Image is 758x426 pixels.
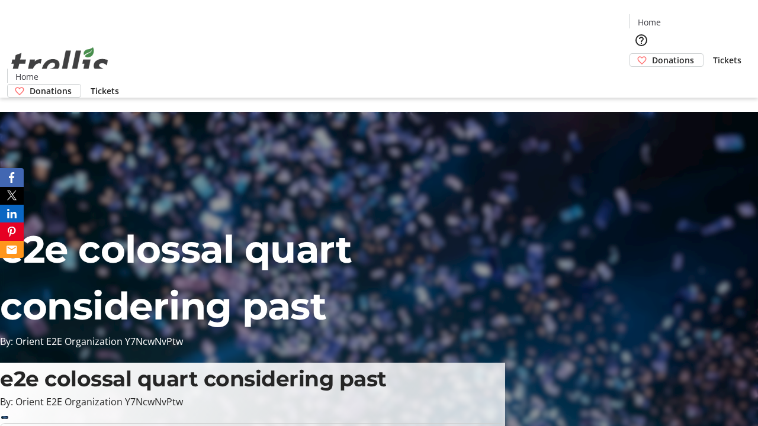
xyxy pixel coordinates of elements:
[713,54,741,66] span: Tickets
[81,85,129,97] a: Tickets
[629,67,653,91] button: Cart
[704,54,751,66] a: Tickets
[8,70,46,83] a: Home
[7,84,81,98] a: Donations
[652,54,694,66] span: Donations
[91,85,119,97] span: Tickets
[629,28,653,52] button: Help
[630,16,668,28] a: Home
[629,53,704,67] a: Donations
[7,34,113,93] img: Orient E2E Organization Y7NcwNvPtw's Logo
[638,16,661,28] span: Home
[15,70,38,83] span: Home
[30,85,72,97] span: Donations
